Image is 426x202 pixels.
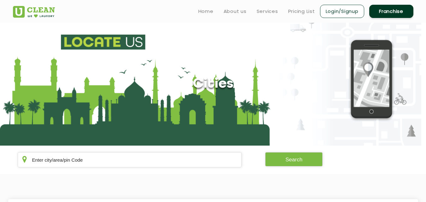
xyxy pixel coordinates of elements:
img: UClean Laundry and Dry Cleaning [13,6,55,18]
a: Pricing List [288,8,315,15]
a: Home [198,8,213,15]
input: Enter city/area/pin Code [18,152,242,167]
a: Services [257,8,278,15]
a: Login/Signup [320,5,364,18]
a: Franchise [369,5,413,18]
a: About us [224,8,247,15]
h1: Cities [193,76,233,92]
button: Search [265,152,323,166]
